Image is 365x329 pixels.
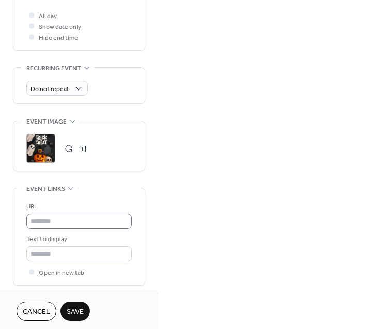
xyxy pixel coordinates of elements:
span: Hide end time [39,33,78,43]
span: Save [67,307,84,318]
span: All day [39,11,57,22]
span: Do not repeat [31,83,69,95]
div: URL [26,201,130,212]
div: Text to display [26,234,130,245]
span: Recurring event [26,63,81,74]
span: Cancel [23,307,50,318]
span: Show date only [39,22,81,33]
span: Open in new tab [39,267,84,278]
span: Event links [26,184,65,195]
button: Save [60,302,90,321]
div: ; [26,134,55,163]
button: Cancel [17,302,56,321]
span: Event image [26,116,67,127]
